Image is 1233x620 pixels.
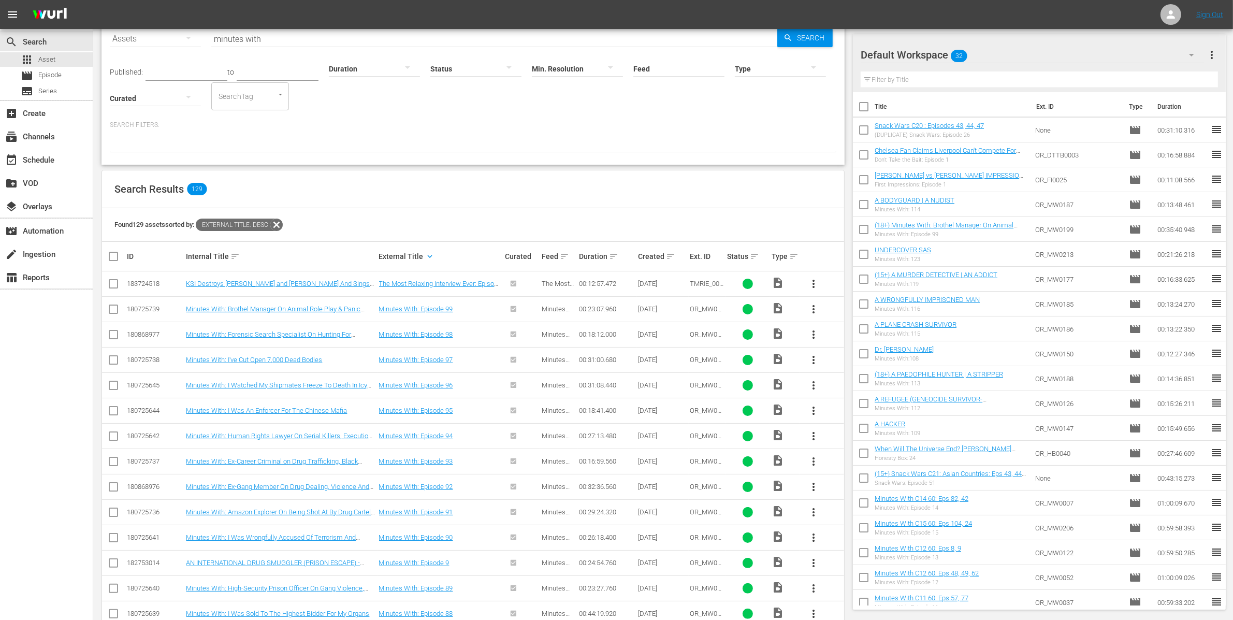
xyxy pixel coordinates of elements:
[379,407,453,414] a: Minutes With: Episode 95
[560,252,569,261] span: sort
[5,177,18,190] span: VOD
[1129,571,1141,584] span: Episode
[875,455,1027,462] div: Honesty Box: 24
[875,306,980,312] div: Minutes With: 116
[379,559,449,567] a: Minutes With: Episode 9
[379,432,453,440] a: Minutes With: Episode 94
[542,559,570,574] span: Minutes With
[807,557,820,569] span: more_vert
[1129,546,1141,559] span: Episode
[807,608,820,620] span: more_vert
[110,68,143,76] span: Published:
[1206,42,1218,67] button: more_vert
[21,85,33,97] span: Series
[807,531,820,544] span: more_vert
[772,403,784,416] span: Video
[5,36,18,48] span: Search
[1031,366,1125,391] td: OR_MW0188
[127,534,183,541] div: 180725641
[542,407,570,422] span: Minutes With
[579,432,635,440] div: 00:27:13.480
[1153,491,1210,515] td: 01:00:09.670
[127,508,183,516] div: 180725736
[186,534,360,549] a: Minutes With: I Was Wrongfully Accused Of Terrorism And Locked In Hellish Indian Jail
[772,530,784,543] span: Video
[579,381,635,389] div: 00:31:08.440
[1031,441,1125,466] td: OR_HB0040
[875,132,984,138] div: (DUPLICATE) Snack Wars: Episode 26
[801,474,826,499] button: more_vert
[1031,192,1125,217] td: OR_MW0187
[1129,422,1141,435] span: Episode
[1210,471,1223,484] span: reorder
[750,252,759,261] span: sort
[807,303,820,315] span: more_vert
[1153,292,1210,316] td: 00:13:24.270
[186,457,362,473] a: Minutes With: Ex-Career Criminal on Drug Trafficking, Black Market Smuggling and Helping Prisoner...
[875,181,1027,188] div: First Impressions: Episode 1
[186,407,347,414] a: Minutes With: I Was An Enforcer For The Chinese Mafia
[1153,167,1210,192] td: 00:11:08.566
[875,405,1027,412] div: Minutes With: 112
[542,483,570,498] span: Minutes With
[801,500,826,525] button: more_vert
[807,481,820,493] span: more_vert
[772,454,784,467] span: Video
[275,90,285,99] button: Open
[196,219,270,231] span: External Title: desc
[727,250,768,263] div: Status
[542,534,570,549] span: Minutes With
[875,206,954,213] div: Minutes With: 114
[875,594,968,602] a: Minutes With C11 60: Eps 57, 77
[807,582,820,595] span: more_vert
[21,53,33,66] span: Asset
[875,480,1027,486] div: Snack Wars: Episode 51
[875,504,968,511] div: Minutes With: Episode 14
[1031,391,1125,416] td: OR_MW0126
[110,121,836,129] p: Search Filters:
[1031,217,1125,242] td: OR_MW0199
[690,457,722,473] span: OR_MW00210
[1153,242,1210,267] td: 00:21:26.218
[1031,416,1125,441] td: OR_MW0147
[114,183,184,195] span: Search Results
[1153,540,1210,565] td: 00:59:50.285
[801,297,826,322] button: more_vert
[1129,348,1141,360] span: Episode
[379,610,453,617] a: Minutes With: Episode 88
[1153,366,1210,391] td: 00:14:36.851
[186,610,369,617] a: Minutes With: I Was Sold To The Highest Bidder For My Organs
[1210,322,1223,335] span: reorder
[801,348,826,372] button: more_vert
[793,28,833,47] span: Search
[1031,491,1125,515] td: OR_MW0007
[875,345,934,353] a: Dr. [PERSON_NAME]
[186,280,374,295] a: KSI Destroys [PERSON_NAME] and [PERSON_NAME] And Sings To Hamsters
[638,356,687,364] div: [DATE]
[807,455,820,468] span: more_vert
[1031,118,1125,142] td: None
[127,483,183,491] div: 180868976
[1031,142,1125,167] td: OR_DTTB0003
[638,250,687,263] div: Created
[807,278,820,290] span: more_vert
[789,252,799,261] span: sort
[801,322,826,347] button: more_vert
[1031,167,1125,192] td: OR_FI0025
[1129,298,1141,310] span: Episode
[1210,521,1223,534] span: reorder
[690,559,722,574] span: OR_MW0120
[38,70,62,80] span: Episode
[638,457,687,465] div: [DATE]
[772,556,784,568] span: Video
[875,171,1024,187] a: [PERSON_NAME] vs [PERSON_NAME] IMPRESSION SHOWDOWN
[875,355,934,362] div: Minutes With:108
[875,569,979,577] a: Minutes With C12 60: Eps 48, 49, 62
[1129,273,1141,285] span: Episode
[186,305,365,321] a: Minutes With: Brothel Manager On Animal Role Play & Panic Buttons
[875,420,905,428] a: A HACKER
[1210,297,1223,310] span: reorder
[690,508,722,524] span: OR_MW0197
[379,305,453,313] a: Minutes With: Episode 99
[875,92,1030,121] th: Title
